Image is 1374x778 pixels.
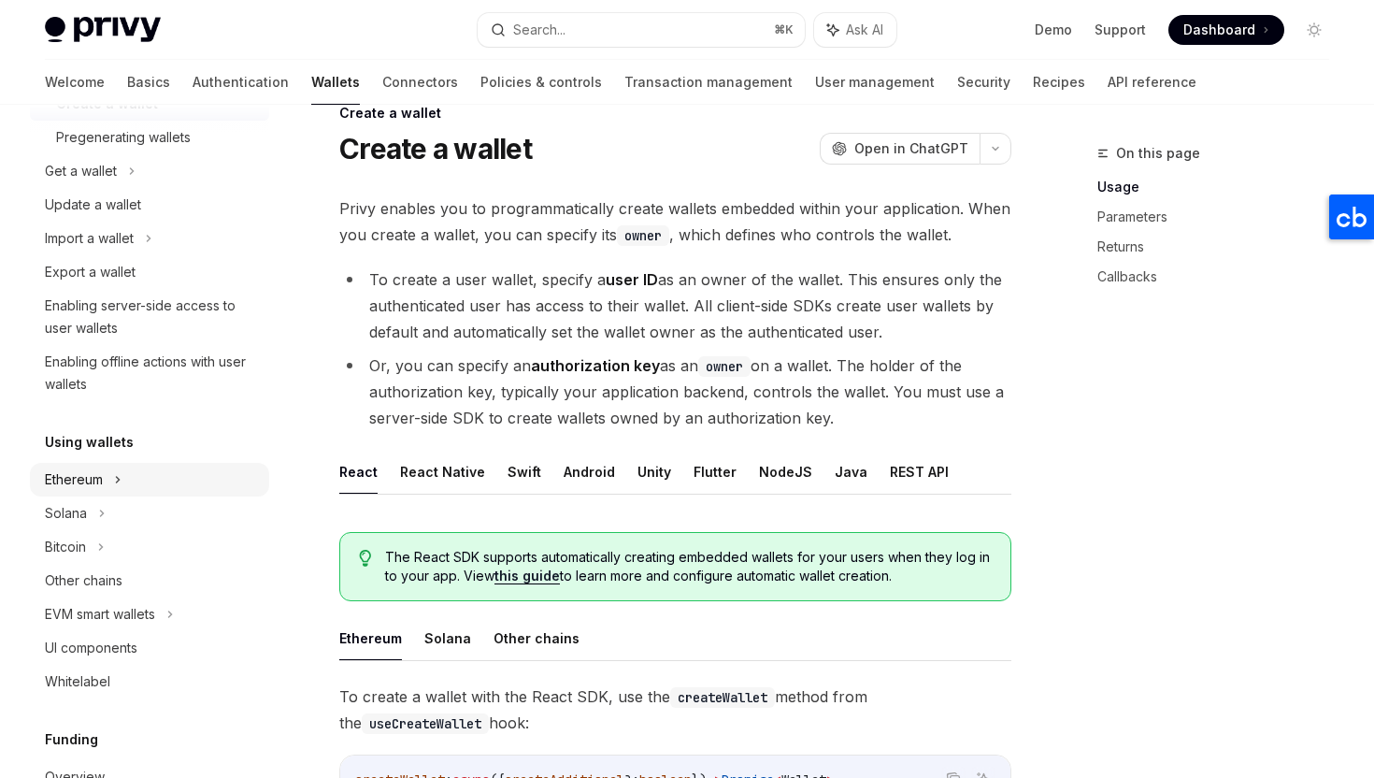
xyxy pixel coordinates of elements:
[30,121,269,154] a: Pregenerating wallets
[30,345,269,401] a: Enabling offline actions with user wallets
[45,60,105,105] a: Welcome
[30,289,269,345] a: Enabling server-side access to user wallets
[1183,21,1255,39] span: Dashboard
[564,450,615,494] button: Android
[45,536,86,558] div: Bitcoin
[30,255,269,289] a: Export a wallet
[1097,262,1344,292] a: Callbacks
[385,548,992,585] span: The React SDK supports automatically creating embedded wallets for your users when they log in to...
[774,22,794,37] span: ⌘ K
[339,132,532,166] h1: Create a wallet
[339,104,1011,122] div: Create a wallet
[45,261,136,283] div: Export a wallet
[45,160,117,182] div: Get a wallet
[45,603,155,626] div: EVM smart wallets
[1097,172,1344,202] a: Usage
[45,569,122,592] div: Other chains
[1035,21,1072,39] a: Demo
[45,468,103,491] div: Ethereum
[854,139,968,158] span: Open in ChatGPT
[362,713,489,734] code: useCreateWallet
[1097,232,1344,262] a: Returns
[494,616,580,660] button: Other chains
[339,684,1011,736] span: To create a wallet with the React SDK, use the method from the hook:
[45,431,134,454] h5: Using wallets
[45,670,110,693] div: Whitelabel
[45,728,98,751] h5: Funding
[624,60,793,105] a: Transaction management
[45,227,134,250] div: Import a wallet
[698,356,751,377] code: owner
[606,270,658,289] strong: user ID
[30,564,269,598] a: Other chains
[508,450,541,494] button: Swift
[478,13,804,47] button: Search...⌘K
[30,188,269,222] a: Update a wallet
[56,126,191,149] div: Pregenerating wallets
[835,450,867,494] button: Java
[45,637,137,659] div: UI components
[617,225,669,246] code: owner
[339,267,1011,345] li: To create a user wallet, specify a as an owner of the wallet. This ensures only the authenticated...
[359,550,372,567] svg: Tip
[45,194,141,216] div: Update a wallet
[494,568,560,584] a: this guide
[1299,15,1329,45] button: Toggle dark mode
[30,665,269,699] a: Whitelabel
[694,450,737,494] button: Flutter
[127,60,170,105] a: Basics
[1097,202,1344,232] a: Parameters
[1116,142,1200,165] span: On this page
[637,450,671,494] button: Unity
[400,450,485,494] button: React Native
[759,450,812,494] button: NodeJS
[339,353,1011,431] li: Or, you can specify an as an on a wallet. The holder of the authorization key, typically your app...
[339,450,378,494] button: React
[820,133,980,165] button: Open in ChatGPT
[1033,60,1085,105] a: Recipes
[30,631,269,665] a: UI components
[480,60,602,105] a: Policies & controls
[45,295,258,339] div: Enabling server-side access to user wallets
[670,687,775,708] code: createWallet
[814,13,896,47] button: Ask AI
[1168,15,1284,45] a: Dashboard
[339,616,402,660] button: Ethereum
[1095,21,1146,39] a: Support
[957,60,1010,105] a: Security
[193,60,289,105] a: Authentication
[513,19,565,41] div: Search...
[382,60,458,105] a: Connectors
[531,356,660,375] strong: authorization key
[890,450,949,494] button: REST API
[846,21,883,39] span: Ask AI
[815,60,935,105] a: User management
[45,351,258,396] div: Enabling offline actions with user wallets
[45,502,87,525] div: Solana
[311,60,360,105] a: Wallets
[1108,60,1196,105] a: API reference
[424,616,471,660] button: Solana
[45,17,161,43] img: light logo
[339,195,1011,248] span: Privy enables you to programmatically create wallets embedded within your application. When you c...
